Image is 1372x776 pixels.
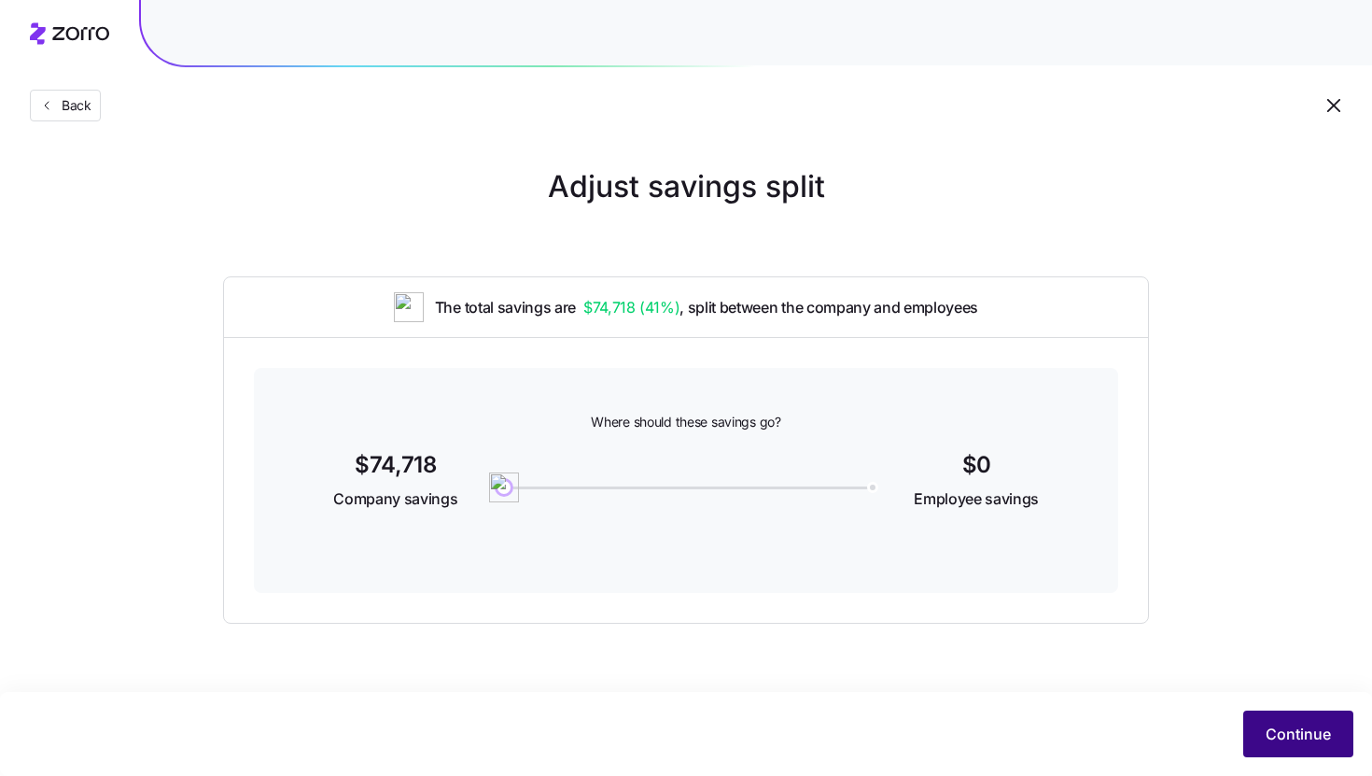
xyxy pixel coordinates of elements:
[336,454,455,476] span: $74,718
[489,473,519,502] img: ai-icon.png
[435,296,978,319] span: The total savings are , split between the company and employees
[591,413,781,431] span: Where should these savings go?
[223,164,1149,209] h1: Adjust savings split
[639,296,679,319] span: ( 41% )
[394,292,424,322] img: ai-icon.png
[917,454,1036,476] span: $0
[1243,711,1353,757] button: Continue
[1266,723,1331,745] span: Continue
[54,96,91,115] span: Back
[914,487,1039,511] span: Employee savings
[30,90,101,121] button: Back
[333,487,457,511] span: Company savings
[583,296,679,319] span: $74,718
